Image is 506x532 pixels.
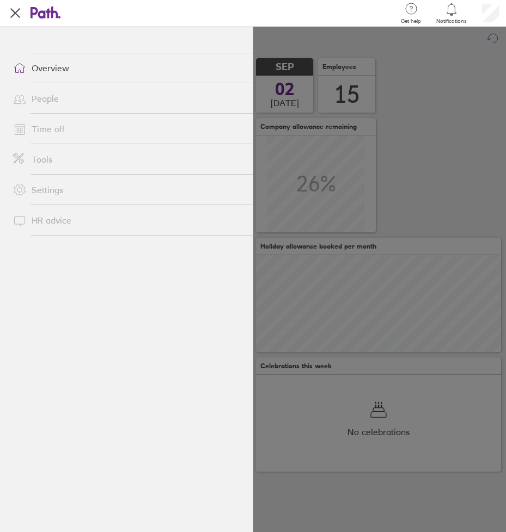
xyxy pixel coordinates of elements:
[401,18,421,24] span: Get help
[436,2,467,24] a: Notifications
[4,209,253,231] a: HR advice
[4,88,253,109] a: People
[4,149,253,170] a: Tools
[4,118,253,140] a: Time off
[4,179,253,201] a: Settings
[4,57,253,79] a: Overview
[436,18,467,24] span: Notifications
